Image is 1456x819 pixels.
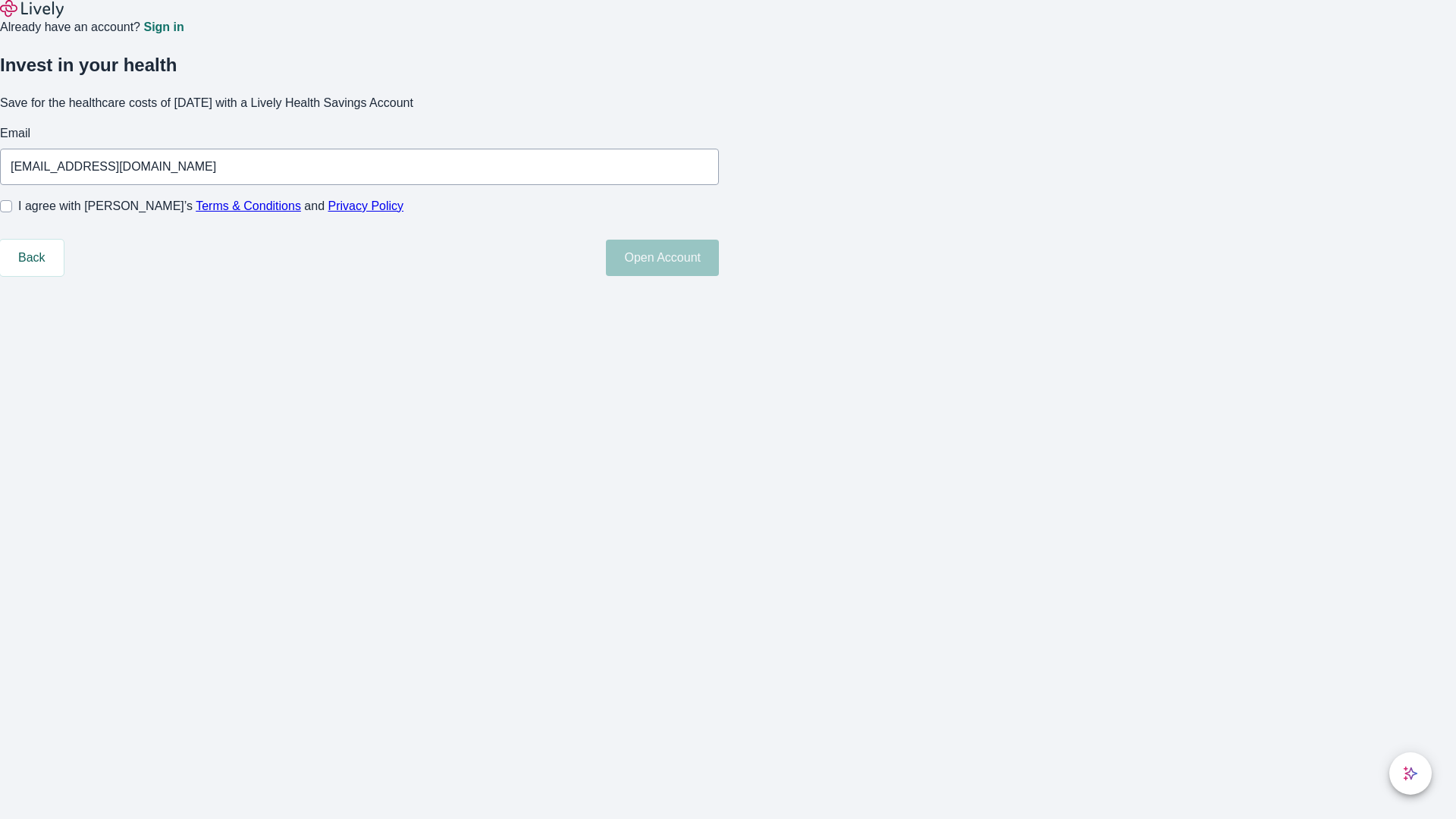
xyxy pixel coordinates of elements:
svg: Lively AI Assistant [1403,766,1418,781]
span: I agree with [PERSON_NAME]’s and [18,197,403,215]
a: Privacy Policy [328,199,404,212]
a: Sign in [143,21,184,33]
button: chat [1389,752,1432,795]
a: Terms & Conditions [196,199,301,212]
